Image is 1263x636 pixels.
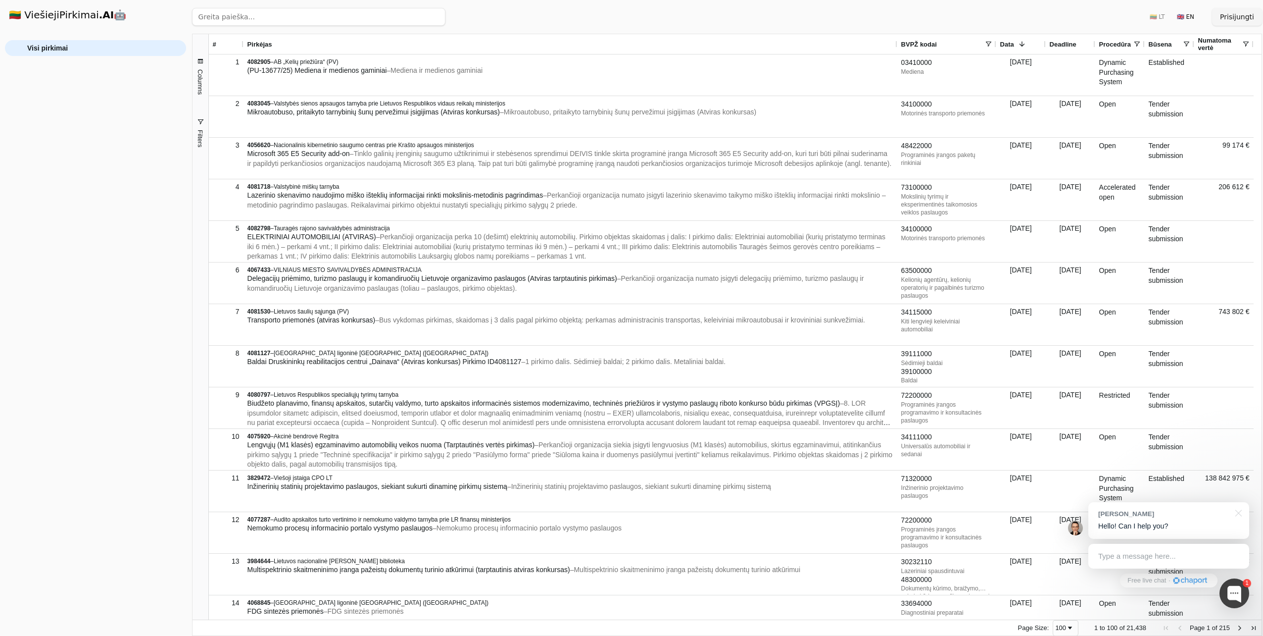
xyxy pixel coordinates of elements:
[901,109,992,117] div: Motorinės transporto priemonės
[213,41,216,48] span: #
[901,432,992,442] div: 34111000
[1088,544,1249,569] div: Type a message here...
[901,276,992,300] div: Kelionių agentūrų, kelionių operatorių ir pagalbinės turizmo paslaugos
[901,141,992,151] div: 48422000
[1236,624,1244,632] div: Next Page
[274,308,349,315] span: Lietuvos šaulių sąjunga (PV)
[247,349,893,357] div: –
[901,183,992,193] div: 73100000
[213,554,240,569] div: 13
[901,401,992,424] div: Programinės įrangos programavimo ir konsultacinės paslaugos
[901,391,992,401] div: 72200000
[247,150,350,158] span: Microsoft 365 E5 Security add-on
[192,8,445,26] input: Greita paieška...
[247,607,324,615] span: FDG sintezės priemonės
[247,308,893,316] div: –
[247,557,893,565] div: –
[433,524,622,532] span: – Nemokumo procesų informacinio portalo vystymo paslaugos
[901,68,992,76] div: Mediena
[1046,263,1095,304] div: [DATE]
[1194,471,1254,512] div: 138 842 975 €
[247,224,893,232] div: –
[500,108,756,116] span: – Mikroautobuso, pritaikyto tarnybinių šunų pervežimui įsigijimas (Atviras konkursas)
[247,391,271,398] span: 4080797
[213,305,240,319] div: 7
[247,474,893,482] div: –
[247,316,376,324] span: Transporto priemonės (atviras konkursas)
[274,391,398,398] span: Lietuvos Respublikos specialiųjų tyrimų tarnyba
[247,558,271,565] span: 3984644
[247,58,271,65] span: 4082905
[1145,96,1194,137] div: Tender submission
[996,221,1046,262] div: [DATE]
[247,100,893,107] div: –
[274,350,488,357] span: [GEOGRAPHIC_DATA] ligoninė [GEOGRAPHIC_DATA] ([GEOGRAPHIC_DATA])
[901,318,992,333] div: Kiti lengvieji keleiviniai automobiliai
[1095,179,1145,220] div: Accelerated open
[274,183,340,190] span: Valstybinė miškų tarnyba
[1094,624,1098,632] span: 1
[901,609,992,617] div: Diagnostiniai preparatai
[274,433,339,440] span: Akcinė bendrovė Regitra
[247,58,893,66] div: –
[99,9,114,21] strong: .AI
[1095,263,1145,304] div: Open
[247,266,893,274] div: –
[1098,509,1229,519] div: [PERSON_NAME]
[247,233,376,241] span: ELEKTRINIAI AUTOMOBILIAI (ATVIRAS)
[274,100,505,107] span: Valstybės sienos apsaugos tarnyba prie Lietuvos Respublikos vidaus reikalų ministerijos
[901,367,992,377] div: 39100000
[901,557,992,567] div: 30232110
[1120,574,1217,587] a: Free live chat·
[901,224,992,234] div: 34100000
[1243,579,1251,587] div: 1
[901,516,992,526] div: 72200000
[247,432,893,440] div: –
[213,55,240,69] div: 1
[247,308,271,315] span: 4081530
[901,442,992,458] div: Universalūs automobiliai ir sedanai
[213,138,240,153] div: 3
[1207,624,1210,632] span: 1
[247,599,893,607] div: –
[1068,521,1083,535] img: Jonas
[1194,138,1254,179] div: 99 174 €
[247,66,387,74] span: (PU-13677/25) Mediena ir medienos gaminiai
[1046,512,1095,553] div: [DATE]
[274,516,511,523] span: Audito apskaitos turto vertinimo ir nemokumo valdymo tarnyba prie LR finansų ministerijos
[213,263,240,277] div: 6
[247,141,893,149] div: –
[213,471,240,485] div: 11
[247,100,271,107] span: 4083045
[1212,8,1262,26] button: Prisijungti
[901,193,992,216] div: Mokslinių tyrimų ir eksperimentinės taikomosios veiklos paslaugos
[901,100,992,109] div: 34100000
[1095,429,1145,470] div: Open
[996,138,1046,179] div: [DATE]
[1046,304,1095,345] div: [DATE]
[387,66,483,74] span: – Mediena ir medienos gaminiai
[901,575,992,585] div: 48300000
[1053,620,1078,636] div: Page Size
[996,96,1046,137] div: [DATE]
[901,526,992,549] div: Programinės įrangos programavimo ir konsultacinės paslaugos
[247,225,271,232] span: 4082798
[274,266,422,273] span: VILNIAUS MIESTO SAVIVALDYBĖS ADMINISTRACIJA
[196,69,204,95] span: Columns
[1095,304,1145,345] div: Open
[1055,624,1066,632] div: 100
[1095,138,1145,179] div: Open
[996,554,1046,595] div: [DATE]
[570,566,800,574] span: – Multispektrinio skaitmeninimo įranga pažeistų dokumentų turinio atkūrimui
[1145,54,1194,96] div: Established
[1176,624,1184,632] div: Previous Page
[901,308,992,318] div: 34115000
[247,433,271,440] span: 4075920
[996,387,1046,428] div: [DATE]
[1145,138,1194,179] div: Tender submission
[213,388,240,402] div: 9
[247,524,433,532] span: Nemokumo procesų informacinio portalo vystymo paslaugos
[901,599,992,609] div: 33694000
[247,482,507,490] span: Inžinerinių statinių projektavimo paslaugos, siekiant sukurti dinaminę pirkimų sistemą
[901,151,992,167] div: Programinės įrangos paketų rinkiniai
